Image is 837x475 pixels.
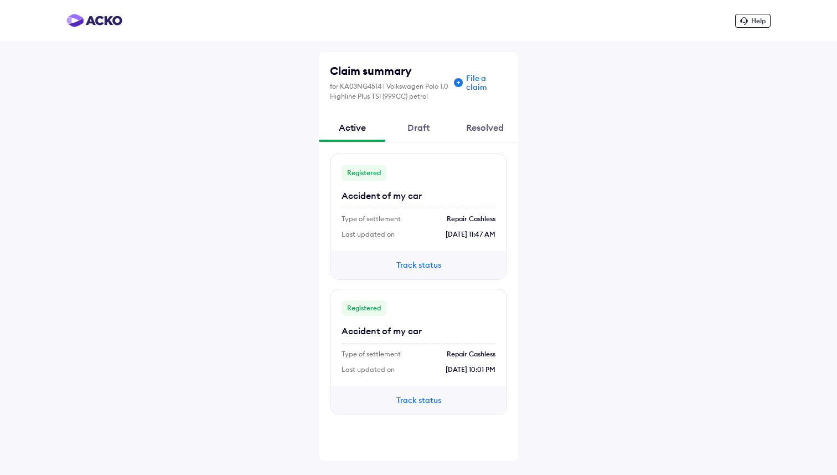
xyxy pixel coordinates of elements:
[319,113,385,142] div: Active
[751,17,766,25] span: Help
[330,63,451,79] div: Claim summary
[66,14,122,27] img: horizontal-gradient.png
[446,229,495,239] p: [DATE] 11:47 AM
[454,78,463,87] img: plus
[385,113,452,142] div: Draft
[342,189,495,202] p: Accident of my car
[385,394,452,406] button: Track status
[342,165,386,181] p: Registered
[466,74,507,91] div: File a claim
[447,214,495,224] p: Repair Cashless
[452,113,518,142] div: Resolved
[342,214,401,224] p: Type of settlement
[342,349,401,359] p: Type of settlement
[330,81,451,101] div: for KA03NG4514 | Volkswagen Polo 1.0 Highline Plus TSI (999CC) petrol
[342,300,386,316] p: Registered
[446,365,495,375] p: [DATE] 10:01 PM
[342,365,395,375] p: Last updated on
[385,259,452,271] button: Track status
[342,324,495,338] p: Accident of my car
[342,229,395,239] p: Last updated on
[447,349,495,359] p: Repair Cashless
